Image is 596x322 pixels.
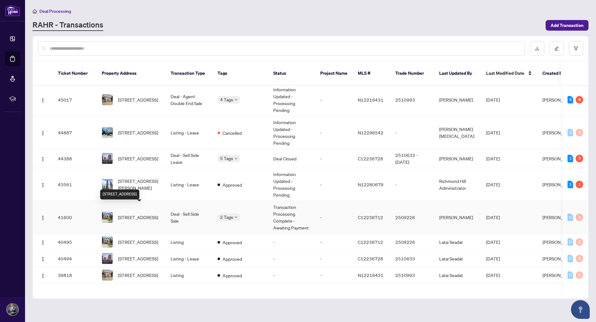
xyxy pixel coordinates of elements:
div: 8 [576,96,583,103]
div: 1 [576,181,583,188]
img: thumbnail-img [102,270,113,280]
td: 40495 [53,234,97,250]
div: 0 [568,238,573,246]
span: filter [574,46,578,51]
span: [PERSON_NAME] [542,272,576,278]
span: [STREET_ADDRESS] [118,272,158,279]
div: 0 [576,214,583,221]
span: [DATE] [486,214,500,220]
span: [DATE] [486,156,500,161]
span: [PERSON_NAME] [542,239,576,245]
div: [STREET_ADDRESS] [100,189,139,199]
td: 2509226 [390,234,434,250]
span: [DATE] [486,130,500,135]
img: Logo [40,131,45,136]
div: 4 [568,96,573,103]
button: Logo [38,212,48,222]
td: 44388 [53,149,97,168]
th: Last Modified Date [481,61,537,86]
img: Profile Icon [7,304,18,315]
td: Richmond Hill Administrator [434,168,481,201]
div: 3 [576,155,583,162]
th: Created By [537,61,575,86]
td: - [315,116,353,149]
td: [PERSON_NAME] [434,83,481,116]
th: Tags [213,61,268,86]
span: [STREET_ADDRESS] [118,155,158,162]
div: 0 [568,271,573,279]
td: 2510633 - [DATE] [390,149,434,168]
td: - [268,267,315,284]
button: Logo [38,179,48,189]
button: Open asap [571,300,590,319]
div: 0 [576,238,583,246]
span: N12296542 [358,130,383,135]
span: 4 Tags [220,96,233,103]
td: [PERSON_NAME][MEDICAL_DATA] [434,116,481,149]
td: 39818 [53,267,97,284]
span: [STREET_ADDRESS] [118,129,158,136]
img: thumbnail-img [102,94,113,105]
div: 0 [576,255,583,262]
div: 0 [576,271,583,279]
img: Logo [40,157,45,162]
span: down [234,157,238,160]
span: Deal Processing [39,8,71,14]
span: [STREET_ADDRESS] [118,214,158,221]
div: 1 [568,181,573,188]
a: RAHR - Transactions [33,20,103,31]
span: edit [554,46,559,51]
button: filter [569,41,583,56]
td: Deal - Agent Double End Sale [166,83,213,116]
button: Logo [38,270,48,280]
th: Transaction Type [166,61,213,86]
td: 2510633 [390,250,434,267]
button: Logo [38,153,48,164]
th: Trade Number [390,61,434,86]
img: thumbnail-img [102,253,113,264]
td: 45017 [53,83,97,116]
img: Logo [40,98,45,103]
span: [PERSON_NAME] [542,97,576,103]
span: C12236728 [358,156,383,161]
span: Approved [223,255,242,262]
img: Logo [40,215,45,220]
div: 0 [568,255,573,262]
td: Listing - Lease [166,168,213,201]
td: - [315,201,353,234]
img: thumbnail-img [102,237,113,247]
img: Logo [40,273,45,278]
span: [DATE] [486,182,500,187]
img: Logo [40,240,45,245]
button: Add Transaction [546,20,588,31]
span: Approved [223,272,242,279]
span: N12216431 [358,97,383,103]
td: Deal - Sell Side Sale [166,201,213,234]
td: Information Updated - Processing Pending [268,83,315,116]
td: Deal - Sell Side Lease [166,149,213,168]
td: - [315,234,353,250]
td: - [390,116,434,149]
td: - [315,149,353,168]
span: C12236712 [358,214,383,220]
td: Latai Seadat [434,250,481,267]
span: [PERSON_NAME] [542,182,576,187]
th: Last Updated By [434,61,481,86]
button: Logo [38,237,48,247]
th: Status [268,61,315,86]
td: 2510993 [390,267,434,284]
th: MLS # [353,61,390,86]
span: Add Transaction [551,20,583,30]
td: 44887 [53,116,97,149]
img: thumbnail-img [102,179,113,190]
span: [PERSON_NAME] [542,156,576,161]
td: Listing - Lease [166,116,213,149]
img: thumbnail-img [102,153,113,164]
span: [DATE] [486,272,500,278]
td: Latai Seadat [434,267,481,284]
td: Deal Closed [268,149,315,168]
td: Information Updated - Processing Pending [268,116,315,149]
td: 2510993 [390,83,434,116]
span: 5 Tags [220,155,233,162]
td: - [315,267,353,284]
